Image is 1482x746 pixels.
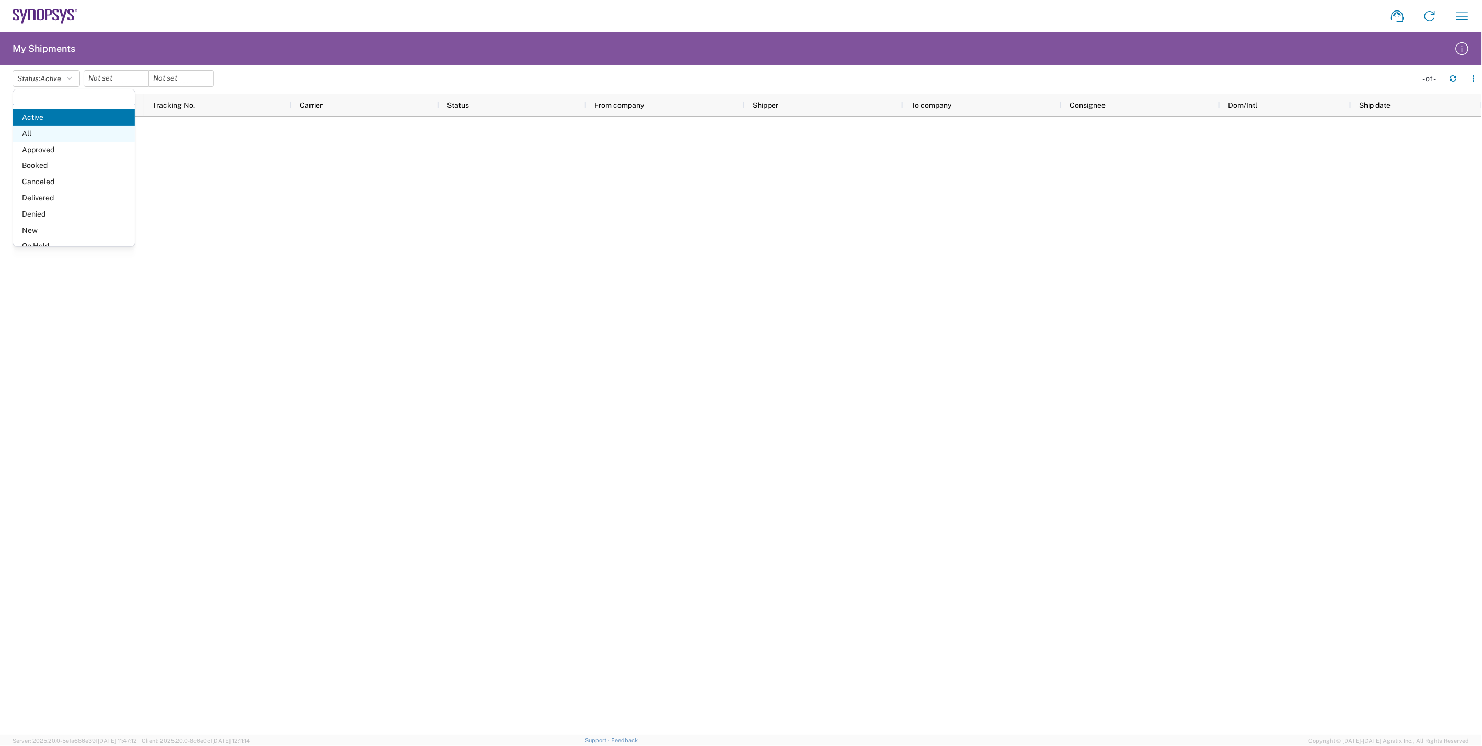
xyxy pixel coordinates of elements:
span: Copyright © [DATE]-[DATE] Agistix Inc., All Rights Reserved [1308,736,1469,745]
span: Approved [13,142,135,158]
span: New [13,222,135,239]
span: Status [447,101,469,109]
span: Delivered [13,190,135,206]
h2: My Shipments [13,42,75,55]
span: Booked [13,157,135,174]
button: Status:Active [13,70,80,87]
span: Client: 2025.20.0-8c6e0cf [142,738,250,744]
span: Ship date [1360,101,1391,109]
span: [DATE] 12:11:14 [212,738,250,744]
a: Feedback [611,737,638,743]
a: Support [585,737,611,743]
span: All [13,126,135,142]
span: Shipper [753,101,779,109]
span: Carrier [300,101,323,109]
span: From company [595,101,645,109]
div: - of - [1423,74,1441,83]
span: Active [40,74,61,83]
span: On Hold [13,238,135,254]
span: Canceled [13,174,135,190]
span: Server: 2025.20.0-5efa686e39f [13,738,137,744]
span: Consignee [1070,101,1106,109]
span: Dom/Intl [1228,101,1258,109]
input: Not set [84,71,148,86]
span: Tracking No. [153,101,196,109]
span: Active [13,109,135,126]
span: Denied [13,206,135,222]
span: [DATE] 11:47:12 [98,738,137,744]
span: To company [912,101,952,109]
input: Not set [149,71,213,86]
